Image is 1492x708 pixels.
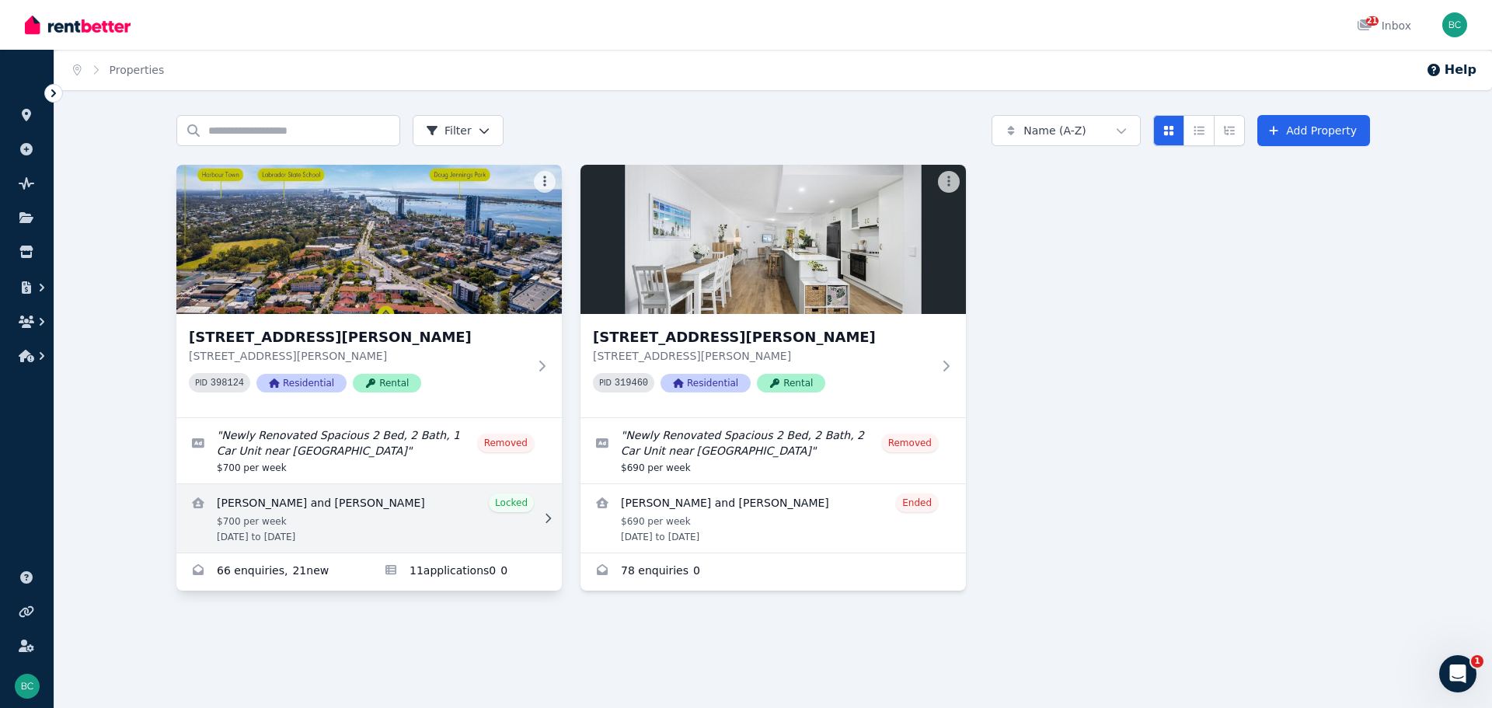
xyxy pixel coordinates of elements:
button: Filter [413,115,504,146]
iframe: Intercom live chat [1439,655,1476,692]
span: 1 [1471,655,1483,668]
img: 4/7 Johnston St, Southport [176,165,562,314]
code: 398124 [211,378,244,389]
span: Residential [256,374,347,392]
img: 10/7 Johnston Street, Southport [580,165,966,314]
span: Rental [353,374,421,392]
span: Rental [757,374,825,392]
button: More options [938,171,960,193]
span: 21 [1366,16,1379,26]
button: Name (A-Z) [992,115,1141,146]
a: Edit listing: Newly Renovated Spacious 2 Bed, 2 Bath, 1 Car Unit near Southport CBD [176,418,562,483]
small: PID [195,378,207,387]
div: Inbox [1357,18,1411,33]
a: Applications for 4/7 Johnston St, Southport [369,553,562,591]
small: PID [599,378,612,387]
div: View options [1153,115,1245,146]
img: Brett Cumming [1442,12,1467,37]
p: [STREET_ADDRESS][PERSON_NAME] [593,348,932,364]
img: RentBetter [25,13,131,37]
button: Expanded list view [1214,115,1245,146]
a: 4/7 Johnston St, Southport[STREET_ADDRESS][PERSON_NAME][STREET_ADDRESS][PERSON_NAME]PID 398124Res... [176,165,562,417]
button: Compact list view [1183,115,1215,146]
a: Enquiries for 4/7 Johnston St, Southport [176,553,369,591]
code: 319460 [615,378,648,389]
a: Properties [110,64,165,76]
a: Edit listing: Newly Renovated Spacious 2 Bed, 2 Bath, 2 Car Unit near Southport CBD [580,418,966,483]
p: [STREET_ADDRESS][PERSON_NAME] [189,348,528,364]
a: Enquiries for 10/7 Johnston Street, Southport [580,553,966,591]
a: View details for June Drysdale and Sienna Michelle Drysdale [580,484,966,553]
button: Help [1426,61,1476,79]
nav: Breadcrumb [54,50,183,90]
span: Name (A-Z) [1023,123,1086,138]
button: More options [534,171,556,193]
a: View details for Miki Kobayashi and Junji Yasuda [176,484,562,553]
span: Filter [426,123,472,138]
h3: [STREET_ADDRESS][PERSON_NAME] [593,326,932,348]
button: Card view [1153,115,1184,146]
a: 10/7 Johnston Street, Southport[STREET_ADDRESS][PERSON_NAME][STREET_ADDRESS][PERSON_NAME]PID 3194... [580,165,966,417]
img: Brett Cumming [15,674,40,699]
span: Residential [661,374,751,392]
h3: [STREET_ADDRESS][PERSON_NAME] [189,326,528,348]
a: Add Property [1257,115,1370,146]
